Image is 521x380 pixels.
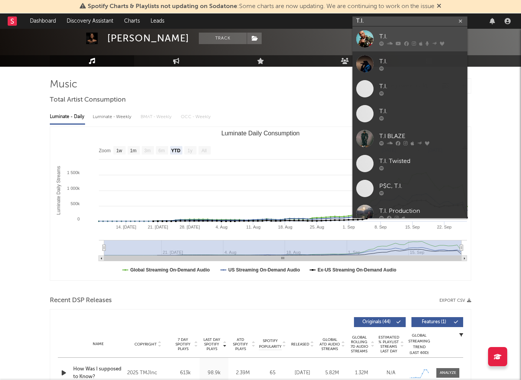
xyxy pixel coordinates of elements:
div: Global Streaming Trend (Last 60D) [408,333,431,356]
text: 1y [188,148,193,153]
text: 8. Sep [375,225,387,229]
text: Luminate Daily Consumption [221,130,300,137]
input: Search for artists [352,16,467,26]
text: US Streaming On-Demand Audio [228,267,300,273]
text: 1 500k [67,170,80,175]
svg: Luminate Daily Consumption [50,127,471,280]
div: T.I. [379,57,464,66]
a: T.I. Twisted [352,151,467,176]
div: T.I. [379,107,464,116]
span: Copyright [134,342,157,347]
a: T.I. Production [352,201,467,226]
text: Luminate Daily Streams [56,166,61,215]
text: Ex-US Streaming On-Demand Audio [318,267,396,273]
button: Features(1) [411,317,463,327]
a: T.I. [352,76,467,101]
span: Global Rolling 7D Audio Streams [349,335,370,354]
div: T.I. [379,32,464,41]
button: Originals(44) [354,317,406,327]
a: T.I BLAZE [352,126,467,151]
span: Spotify Charts & Playlists not updating on Sodatone [88,3,237,10]
div: T.I. [379,82,464,91]
span: Estimated % Playlist Streams Last Day [378,335,399,354]
a: T.I. [352,26,467,51]
div: T.I. Production [379,206,464,215]
text: 11. Aug [246,225,260,229]
span: Recent DSP Releases [50,296,112,305]
div: 2025 TMJInc [127,368,169,378]
text: 14. [DATE] [116,225,136,229]
span: Global ATD Audio Streams [319,337,340,351]
a: T.I. [352,101,467,126]
div: 65 [259,369,286,377]
span: Spotify Popularity [259,338,282,350]
a: T.I. [352,51,467,76]
text: YTD [171,148,180,153]
button: Export CSV [439,298,471,303]
text: 6m [159,148,165,153]
span: : Some charts are now updating. We are continuing to work on the issue [88,3,434,10]
text: 1m [130,148,137,153]
div: N/A [378,369,404,377]
a: P$C, T.I. [352,176,467,201]
text: Global Streaming On-Demand Audio [130,267,210,273]
text: 18. Aug [278,225,292,229]
div: P$C, T.I. [379,181,464,191]
div: 613k [173,369,198,377]
a: Discovery Assistant [61,13,119,29]
text: 1w [116,148,122,153]
text: 25. Aug [310,225,324,229]
span: 7 Day Spotify Plays [173,337,193,351]
text: All [202,148,206,153]
div: Luminate - Daily [50,110,85,123]
span: Last Day Spotify Plays [202,337,222,351]
text: 15. Sep [405,225,420,229]
span: Features ( 1 ) [416,320,452,324]
span: Dismiss [437,3,441,10]
div: T.I. Twisted [379,156,464,166]
div: Name [73,341,123,347]
text: 1. Sep [343,225,355,229]
span: Released [291,342,309,347]
a: Charts [119,13,145,29]
span: Originals ( 44 ) [359,320,394,324]
text: 22. Sep [437,225,452,229]
div: 2.39M [230,369,255,377]
div: T.I BLAZE [379,132,464,141]
text: 500k [70,201,80,206]
text: 21. [DATE] [148,225,168,229]
div: 98.9k [202,369,226,377]
text: 28. [DATE] [180,225,200,229]
text: 4. Aug [216,225,228,229]
a: Dashboard [25,13,61,29]
text: Zoom [99,148,111,153]
text: 1 000k [67,186,80,191]
a: Leads [145,13,170,29]
span: Total Artist Consumption [50,95,126,105]
div: 1.32M [349,369,374,377]
span: ATD Spotify Plays [230,337,251,351]
div: 5.82M [319,369,345,377]
text: 0 [77,217,80,221]
text: 3m [144,148,151,153]
div: [DATE] [290,369,315,377]
div: Luminate - Weekly [93,110,133,123]
div: [PERSON_NAME] [107,33,189,44]
button: Track [199,33,247,44]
